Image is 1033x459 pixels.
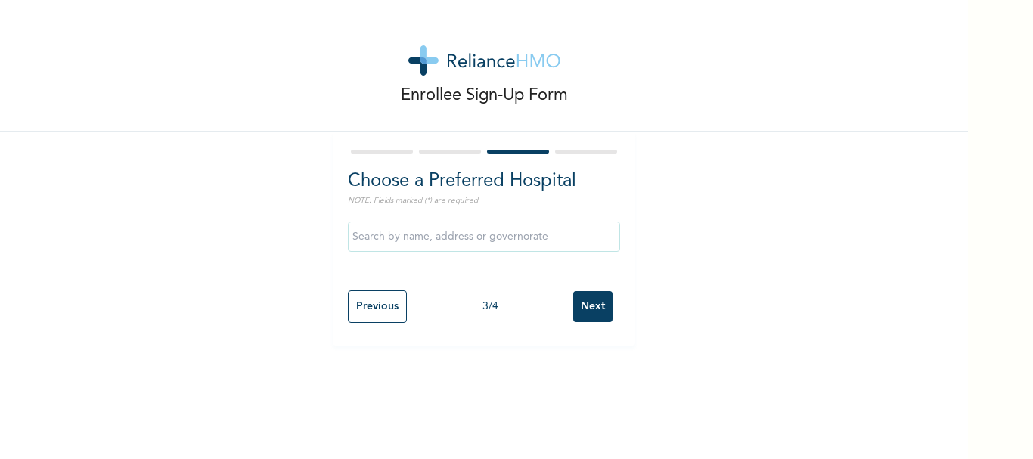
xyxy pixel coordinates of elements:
input: Previous [348,290,407,323]
p: NOTE: Fields marked (*) are required [348,195,620,206]
img: logo [408,45,560,76]
input: Search by name, address or governorate [348,222,620,252]
p: Enrollee Sign-Up Form [401,83,568,108]
div: 3 / 4 [407,299,573,315]
input: Next [573,291,613,322]
h2: Choose a Preferred Hospital [348,168,620,195]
